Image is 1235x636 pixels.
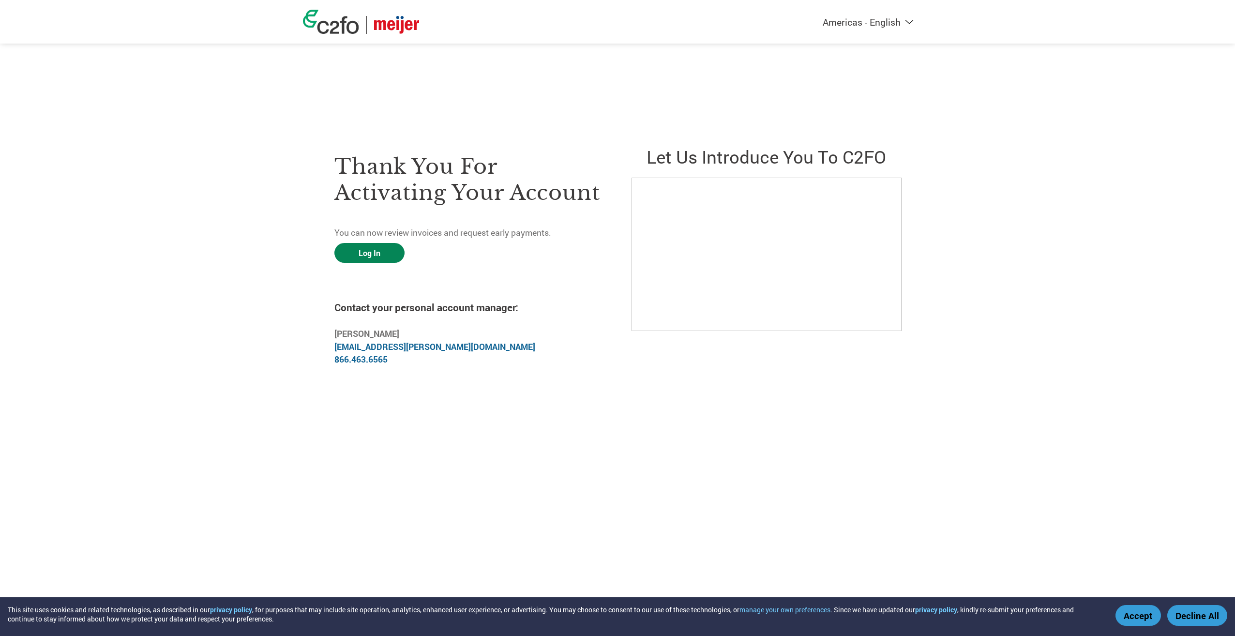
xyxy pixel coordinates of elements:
img: c2fo logo [303,10,359,34]
button: manage your own preferences [739,605,830,614]
a: 866.463.6565 [334,354,388,365]
img: Meijer [374,16,419,34]
div: This site uses cookies and related technologies, as described in our , for purposes that may incl... [8,605,1101,623]
h3: Thank you for activating your account [334,153,603,206]
button: Accept [1115,605,1161,626]
iframe: C2FO Introduction Video [632,178,902,331]
a: privacy policy [915,605,957,614]
a: Log In [334,243,405,263]
h2: Let us introduce you to C2FO [632,145,901,168]
a: [EMAIL_ADDRESS][PERSON_NAME][DOMAIN_NAME] [334,341,535,352]
a: privacy policy [210,605,252,614]
button: Decline All [1167,605,1227,626]
p: You can now review invoices and request early payments. [334,227,603,239]
h4: Contact your personal account manager: [334,301,603,314]
b: [PERSON_NAME] [334,328,399,339]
